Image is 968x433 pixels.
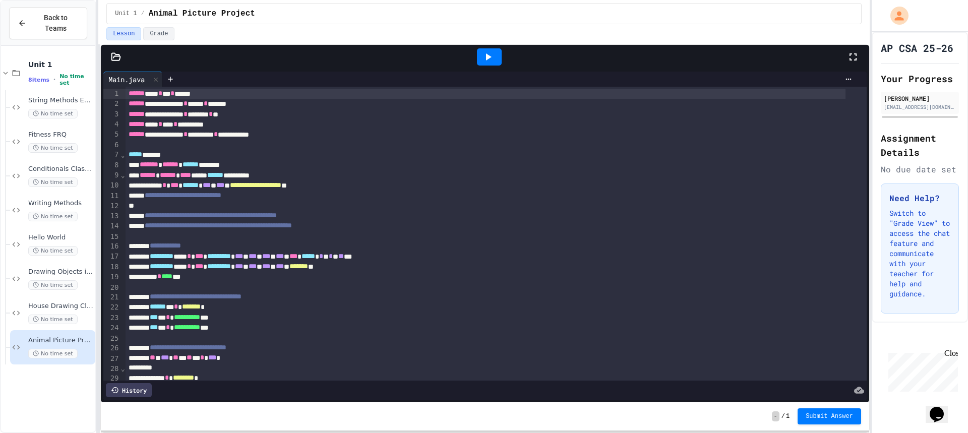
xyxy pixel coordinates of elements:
[103,221,120,231] div: 14
[103,292,120,302] div: 21
[115,10,137,18] span: Unit 1
[106,383,152,397] div: History
[120,151,126,159] span: Fold line
[103,334,120,344] div: 25
[28,143,78,153] span: No time set
[59,73,93,86] span: No time set
[28,199,93,208] span: Writing Methods
[28,302,93,311] span: House Drawing Classwork
[28,96,93,105] span: String Methods Examples
[28,246,78,256] span: No time set
[889,192,950,204] h3: Need Help?
[103,262,120,272] div: 18
[28,131,93,139] span: Fitness FRQ
[53,76,55,84] span: •
[884,103,956,111] div: [EMAIL_ADDRESS][DOMAIN_NAME]
[881,131,959,159] h2: Assignment Details
[120,171,126,179] span: Fold line
[28,233,93,242] span: Hello World
[103,99,120,109] div: 2
[28,268,93,276] span: Drawing Objects in Java - HW Playposit Code
[28,109,78,118] span: No time set
[103,241,120,252] div: 16
[881,72,959,86] h2: Your Progress
[103,119,120,130] div: 4
[806,412,853,420] span: Submit Answer
[103,232,120,242] div: 15
[9,7,87,39] button: Back to Teams
[28,349,78,358] span: No time set
[103,354,120,364] div: 27
[103,180,120,191] div: 10
[28,165,93,173] span: Conditionals Classwork
[103,109,120,119] div: 3
[4,4,70,64] div: Chat with us now!Close
[884,94,956,103] div: [PERSON_NAME]
[28,77,49,83] span: 8 items
[141,10,144,18] span: /
[103,272,120,282] div: 19
[786,412,790,420] span: 1
[143,27,174,40] button: Grade
[103,74,150,85] div: Main.java
[103,252,120,262] div: 17
[120,364,126,373] span: Fold line
[103,364,120,374] div: 28
[28,280,78,290] span: No time set
[103,302,120,313] div: 22
[28,315,78,324] span: No time set
[103,130,120,140] div: 5
[103,201,120,211] div: 12
[28,212,78,221] span: No time set
[33,13,79,34] span: Back to Teams
[103,343,120,353] div: 26
[103,140,120,150] div: 6
[881,41,953,55] h1: AP CSA 25-26
[103,72,162,87] div: Main.java
[103,160,120,170] div: 8
[781,412,785,420] span: /
[28,60,93,69] span: Unit 1
[103,170,120,180] div: 9
[149,8,255,20] span: Animal Picture Project
[103,283,120,293] div: 20
[103,89,120,99] div: 1
[889,208,950,299] p: Switch to "Grade View" to access the chat feature and communicate with your teacher for help and ...
[881,163,959,175] div: No due date set
[103,323,120,333] div: 24
[28,336,93,345] span: Animal Picture Project
[103,150,120,160] div: 7
[798,408,861,424] button: Submit Answer
[103,313,120,323] div: 23
[880,4,911,27] div: My Account
[103,374,120,384] div: 29
[884,349,958,392] iframe: chat widget
[103,211,120,221] div: 13
[106,27,141,40] button: Lesson
[28,177,78,187] span: No time set
[103,191,120,201] div: 11
[926,393,958,423] iframe: chat widget
[772,411,779,421] span: -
